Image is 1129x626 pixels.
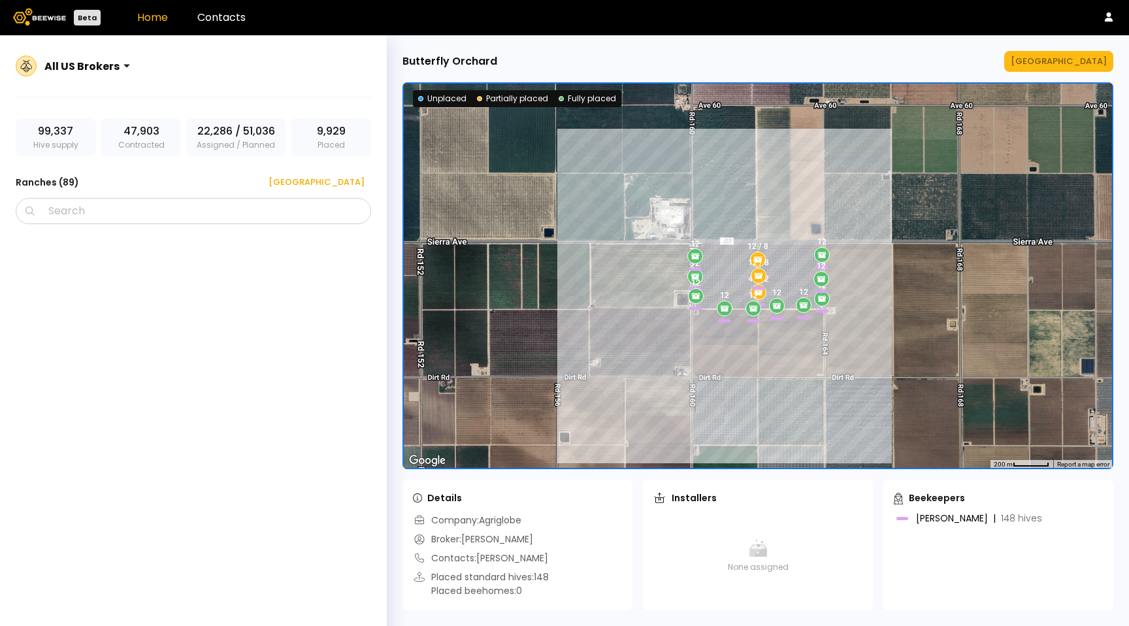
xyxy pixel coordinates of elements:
[691,239,700,248] div: 12
[772,288,781,297] div: 12
[413,533,533,546] div: Broker: [PERSON_NAME]
[406,452,449,469] a: Open this area in Google Maps (opens a new window)
[101,118,182,156] div: Contracted
[253,172,371,193] button: [GEOGRAPHIC_DATA]
[413,514,521,527] div: Company: Agriglobe
[559,93,616,105] div: Fully placed
[994,461,1013,468] span: 200 m
[137,10,168,25] a: Home
[748,258,769,267] div: 12 / 8
[123,124,159,139] span: 47,903
[749,291,758,300] div: 12
[720,291,729,300] div: 12
[817,261,826,271] div: 12
[1001,512,1042,525] span: 148 hives
[418,93,466,105] div: Unplaced
[291,118,371,156] div: Placed
[13,8,66,25] img: Beewise logo
[1004,51,1113,72] button: [GEOGRAPHIC_DATA]
[197,10,246,25] a: Contacts
[799,288,808,297] div: 12
[747,242,768,251] div: 12 / 8
[317,124,346,139] span: 9,929
[402,54,497,69] div: Butterfly Orchard
[413,552,548,565] div: Contacts: [PERSON_NAME]
[16,173,79,191] h3: Ranches ( 89 )
[1057,461,1109,468] a: Report a map error
[993,512,996,525] div: |
[197,124,275,139] span: 22,286 / 51,036
[748,274,769,284] div: 4 / 12
[16,118,96,156] div: Hive supply
[186,118,286,156] div: Assigned / Planned
[691,278,700,288] div: 12
[653,491,717,504] div: Installers
[653,514,862,599] div: None assigned
[477,93,548,105] div: Partially placed
[259,176,365,189] div: [GEOGRAPHIC_DATA]
[990,460,1053,469] button: Map Scale: 200 m per 52 pixels
[38,124,73,139] span: 99,337
[1011,55,1107,68] div: [GEOGRAPHIC_DATA]
[413,491,462,504] div: Details
[74,10,101,25] div: Beta
[894,491,965,504] div: Beekeepers
[44,58,120,74] div: All US Brokers
[413,570,549,598] div: Placed standard hives: 148 Placed beehomes: 0
[406,452,449,469] img: Google
[916,514,1042,523] div: [PERSON_NAME]
[817,237,826,246] div: 12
